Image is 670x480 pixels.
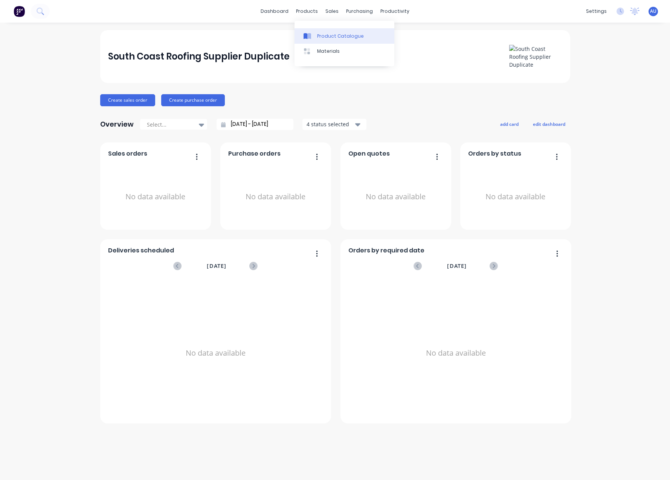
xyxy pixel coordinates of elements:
div: settings [582,6,610,17]
button: Create sales order [100,94,155,106]
div: No data available [108,161,203,232]
div: Overview [100,117,134,132]
span: Sales orders [108,149,147,158]
div: No data available [468,161,563,232]
span: Orders by required date [348,246,424,255]
div: No data available [108,280,323,426]
span: Open quotes [348,149,390,158]
div: productivity [377,6,413,17]
a: Materials [295,44,394,59]
img: South Coast Roofing Supplier Duplicate [509,45,562,69]
div: 4 status selected [307,120,354,128]
a: Product Catalogue [295,28,394,43]
div: No data available [348,280,563,426]
button: 4 status selected [302,119,366,130]
span: AU [650,8,656,15]
span: Purchase orders [228,149,281,158]
span: [DATE] [447,262,467,270]
button: Create purchase order [161,94,225,106]
span: Orders by status [468,149,521,158]
div: No data available [228,161,323,232]
button: add card [495,119,523,129]
span: [DATE] [207,262,226,270]
div: Product Catalogue [317,33,364,40]
span: Deliveries scheduled [108,246,174,255]
div: purchasing [342,6,377,17]
img: Factory [14,6,25,17]
div: No data available [348,161,443,232]
div: Materials [317,48,340,55]
div: products [292,6,322,17]
a: dashboard [257,6,292,17]
div: South Coast Roofing Supplier Duplicate [108,49,290,64]
button: edit dashboard [528,119,570,129]
div: sales [322,6,342,17]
